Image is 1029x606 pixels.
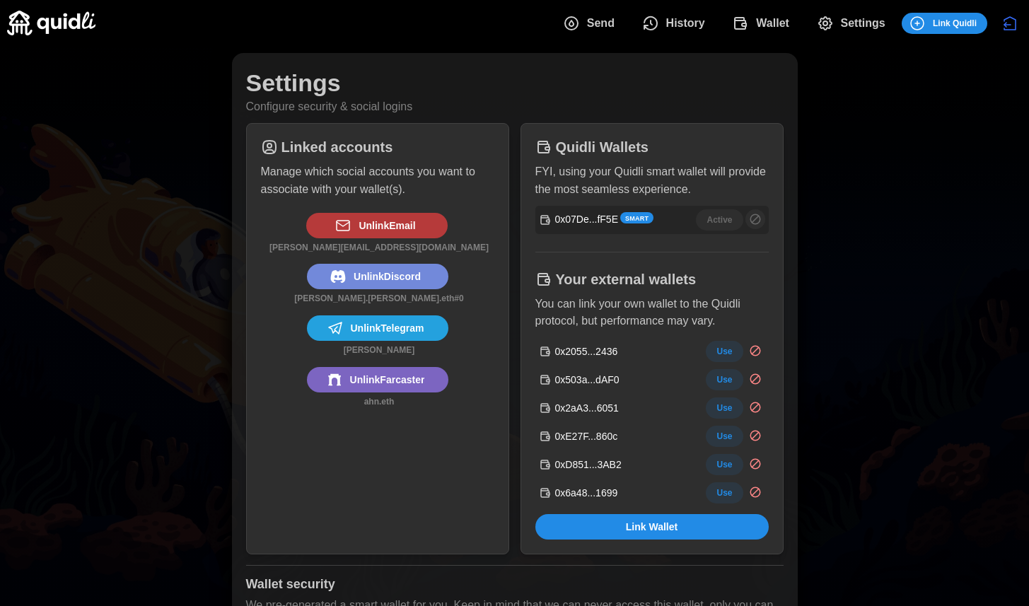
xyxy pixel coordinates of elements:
button: Disconnect [998,11,1022,35]
h1: Settings [246,67,341,98]
span: Wallet [756,9,789,37]
button: Link Wallet [535,514,769,540]
h1: Quidli Wallets [556,138,649,156]
button: Use [706,341,743,362]
strong: [PERSON_NAME] [344,345,415,355]
button: Active [696,209,743,231]
button: UnlinkFarcaster [307,367,448,392]
strong: ahn.eth [364,397,395,407]
span: Smart [625,214,649,223]
p: 0xD851...3AB2 [555,458,622,472]
button: Wallet [721,8,806,38]
button: Use [706,482,743,503]
p: 0xE27F...860c [555,429,618,443]
button: UnlinkDiscord [307,264,448,289]
span: Send [587,9,615,37]
button: Remove 0x2055...2436 [745,341,765,361]
span: Use [716,370,732,390]
span: Link Wallet [626,515,678,539]
span: Use [716,483,732,503]
span: History [666,9,705,37]
span: Use [716,426,732,446]
button: Link Quidli [902,13,987,34]
h1: Your external wallets [556,270,697,289]
span: Link Quidli [933,13,977,33]
span: Unlink Discord [354,264,421,289]
button: History [631,8,721,38]
button: Remove 0xE27F...860c [745,426,765,445]
p: 0x07De...fF5E [555,212,619,226]
span: Settings [841,9,885,37]
button: Use [706,426,743,447]
p: 0x2aA3...6051 [555,401,619,415]
h1: Linked accounts [281,138,393,156]
button: Use [706,369,743,390]
strong: [PERSON_NAME][EMAIL_ADDRESS][DOMAIN_NAME] [269,243,489,252]
button: UnlinkTelegram [307,315,448,341]
button: Remove 0x6a48...1699 [745,482,765,502]
p: Configure security & social logins [246,98,413,116]
span: Unlink Telegram [351,316,424,340]
p: 0x503a...dAF0 [555,373,620,387]
button: Use [706,397,743,419]
span: Active [707,210,732,230]
button: Remove 0x07De...fF5E [745,209,765,229]
strong: [PERSON_NAME].[PERSON_NAME].eth#0 [294,293,463,303]
button: Send [552,8,631,38]
span: Unlink Farcaster [350,368,425,392]
h1: Wallet security [246,576,335,593]
p: 0x6a48...1699 [555,486,618,500]
button: Remove 0x503a...dAF0 [745,369,765,389]
span: Use [716,455,732,474]
span: Use [716,342,732,361]
button: Remove 0x2aA3...6051 [745,397,765,417]
button: UnlinkEmail [306,213,448,238]
img: Quidli [7,11,95,35]
p: FYI, using your Quidli smart wallet will provide the most seamless experience. [535,163,769,199]
button: Remove 0xD851...3AB2 [745,454,765,474]
p: You can link your own wallet to the Quidli protocol, but performance may vary. [535,296,769,331]
button: Settings [806,8,902,38]
span: Use [716,398,732,418]
p: 0x2055...2436 [555,344,618,359]
p: Manage which social accounts you want to associate with your wallet(s). [261,163,494,199]
span: Unlink Email [359,214,415,238]
button: Use [706,454,743,475]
